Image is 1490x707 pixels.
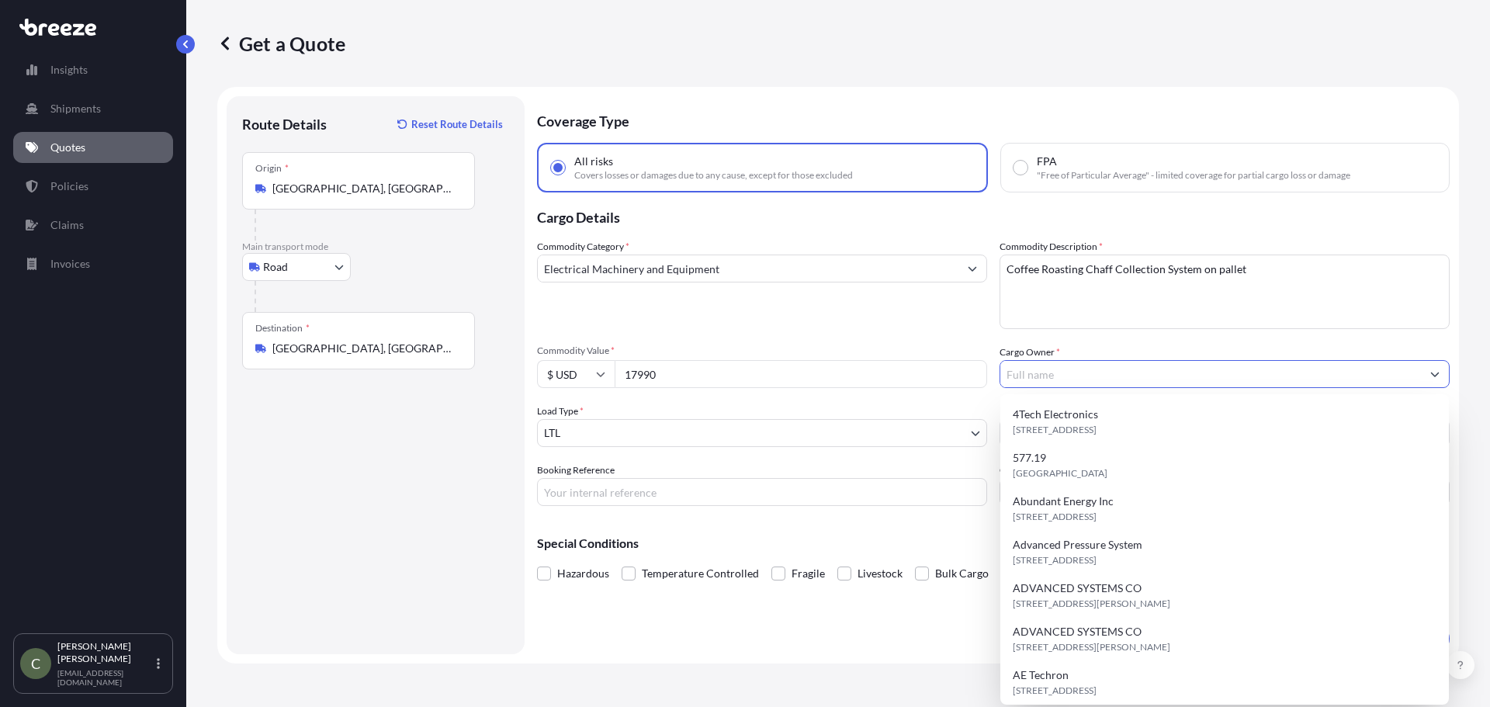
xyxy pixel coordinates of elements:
[537,239,629,255] label: Commodity Category
[537,96,1450,143] p: Coverage Type
[1013,683,1097,698] span: [STREET_ADDRESS]
[574,154,613,169] span: All risks
[263,259,288,275] span: Road
[50,178,88,194] p: Policies
[1013,581,1142,596] span: ADVANCED SYSTEMS CO
[1013,537,1142,553] span: Advanced Pressure System
[537,537,1450,549] p: Special Conditions
[544,425,560,441] span: LTL
[1000,360,1421,388] input: Full name
[858,562,903,585] span: Livestock
[50,217,84,233] p: Claims
[537,478,987,506] input: Your internal reference
[537,345,987,357] span: Commodity Value
[1000,463,1055,478] label: Carrier Name
[50,140,85,155] p: Quotes
[1013,639,1170,655] span: [STREET_ADDRESS][PERSON_NAME]
[1000,345,1060,360] label: Cargo Owner
[1013,596,1170,612] span: [STREET_ADDRESS][PERSON_NAME]
[557,562,609,585] span: Hazardous
[1013,553,1097,568] span: [STREET_ADDRESS]
[1013,466,1107,481] span: [GEOGRAPHIC_DATA]
[1013,667,1069,683] span: AE Techron
[217,31,345,56] p: Get a Quote
[615,360,987,388] input: Type amount
[958,255,986,282] button: Show suggestions
[242,241,509,253] p: Main transport mode
[255,162,289,175] div: Origin
[255,322,310,334] div: Destination
[50,62,88,78] p: Insights
[272,181,456,196] input: Origin
[1000,404,1450,416] span: Freight Cost
[57,668,154,687] p: [EMAIL_ADDRESS][DOMAIN_NAME]
[1013,509,1097,525] span: [STREET_ADDRESS]
[31,656,40,671] span: C
[935,562,989,585] span: Bulk Cargo
[50,256,90,272] p: Invoices
[242,115,327,133] p: Route Details
[537,192,1450,239] p: Cargo Details
[272,341,456,356] input: Destination
[1013,450,1046,466] span: 577.19
[642,562,759,585] span: Temperature Controlled
[537,463,615,478] label: Booking Reference
[1037,154,1057,169] span: FPA
[792,562,825,585] span: Fragile
[1013,422,1097,438] span: [STREET_ADDRESS]
[1013,407,1098,422] span: 4Tech Electronics
[1000,239,1103,255] label: Commodity Description
[538,255,958,282] input: Select a commodity type
[1037,169,1350,182] span: "Free of Particular Average" - limited coverage for partial cargo loss or damage
[1013,494,1114,509] span: Abundant Energy Inc
[50,101,101,116] p: Shipments
[57,640,154,665] p: [PERSON_NAME] [PERSON_NAME]
[574,169,853,182] span: Covers losses or damages due to any cause, except for those excluded
[1000,478,1450,506] input: Enter name
[537,404,584,419] span: Load Type
[411,116,503,132] p: Reset Route Details
[242,253,351,281] button: Select transport
[1013,624,1142,639] span: ADVANCED SYSTEMS CO
[1421,360,1449,388] button: Show suggestions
